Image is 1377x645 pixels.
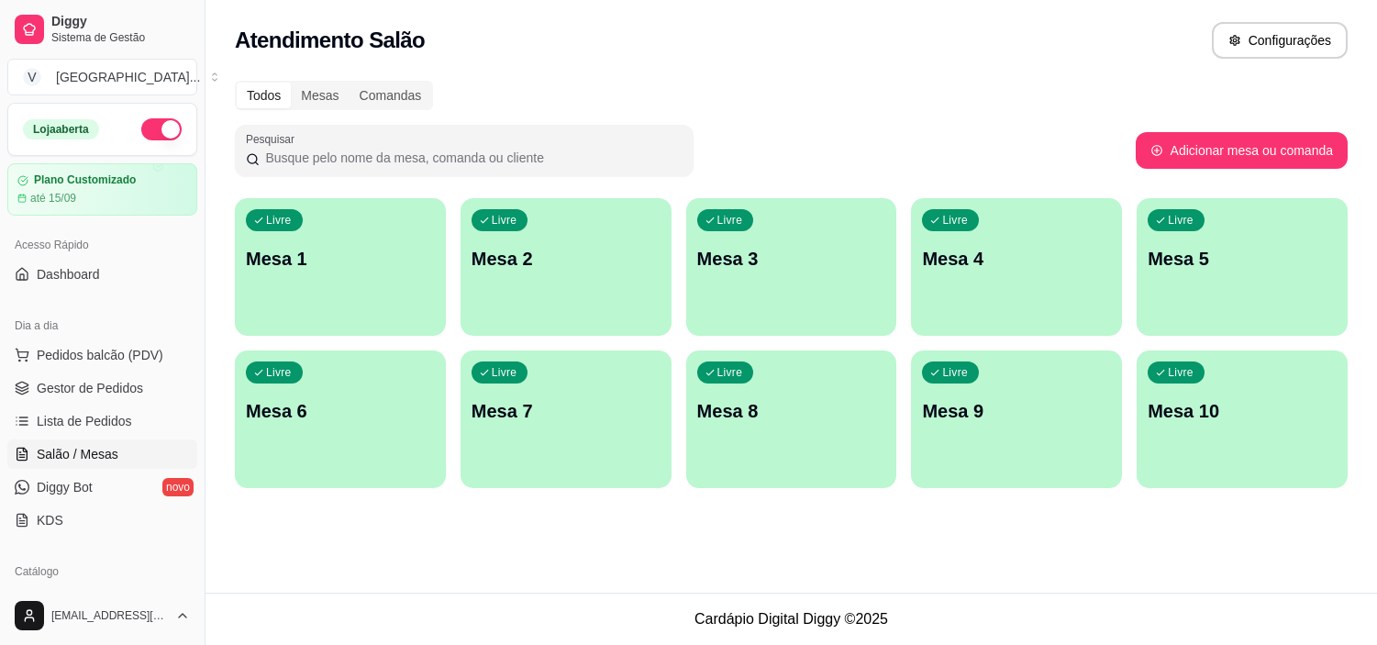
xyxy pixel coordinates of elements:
button: LivreMesa 9 [911,350,1122,488]
footer: Cardápio Digital Diggy © 2025 [205,593,1377,645]
p: Livre [717,213,743,228]
div: Catálogo [7,557,197,586]
div: Mesas [291,83,349,108]
button: [EMAIL_ADDRESS][DOMAIN_NAME] [7,594,197,638]
a: Dashboard [7,260,197,289]
p: Mesa 6 [246,398,435,424]
div: Loja aberta [23,119,99,139]
label: Pesquisar [246,131,301,147]
p: Livre [492,365,517,380]
button: LivreMesa 10 [1137,350,1348,488]
button: LivreMesa 5 [1137,198,1348,336]
button: Adicionar mesa ou comanda [1136,132,1348,169]
span: KDS [37,511,63,529]
p: Mesa 5 [1148,246,1337,272]
a: DiggySistema de Gestão [7,7,197,51]
p: Livre [492,213,517,228]
span: Lista de Pedidos [37,412,132,430]
span: Diggy Bot [37,478,93,496]
a: Salão / Mesas [7,439,197,469]
button: LivreMesa 7 [461,350,672,488]
p: Mesa 3 [697,246,886,272]
button: Alterar Status [141,118,182,140]
button: LivreMesa 1 [235,198,446,336]
span: [EMAIL_ADDRESS][DOMAIN_NAME] [51,608,168,623]
p: Livre [717,365,743,380]
a: Gestor de Pedidos [7,373,197,403]
span: Gestor de Pedidos [37,379,143,397]
span: Salão / Mesas [37,445,118,463]
button: LivreMesa 3 [686,198,897,336]
span: Pedidos balcão (PDV) [37,346,163,364]
button: Select a team [7,59,197,95]
p: Livre [1168,213,1194,228]
p: Mesa 9 [922,398,1111,424]
div: [GEOGRAPHIC_DATA] ... [56,68,200,86]
div: Todos [237,83,291,108]
div: Dia a dia [7,311,197,340]
a: Lista de Pedidos [7,406,197,436]
input: Pesquisar [260,149,683,167]
p: Livre [1168,365,1194,380]
p: Mesa 4 [922,246,1111,272]
p: Mesa 1 [246,246,435,272]
span: Dashboard [37,265,100,284]
button: LivreMesa 2 [461,198,672,336]
p: Mesa 10 [1148,398,1337,424]
span: V [23,68,41,86]
div: Acesso Rápido [7,230,197,260]
article: até 15/09 [30,191,76,206]
span: Sistema de Gestão [51,30,190,45]
p: Livre [942,365,968,380]
a: KDS [7,506,197,535]
button: LivreMesa 8 [686,350,897,488]
button: LivreMesa 4 [911,198,1122,336]
p: Livre [266,365,292,380]
span: Diggy [51,14,190,30]
button: Configurações [1212,22,1348,59]
a: Plano Customizadoaté 15/09 [7,163,197,216]
h2: Atendimento Salão [235,26,425,55]
a: Diggy Botnovo [7,473,197,502]
p: Mesa 2 [472,246,661,272]
p: Livre [266,213,292,228]
article: Plano Customizado [34,173,136,187]
button: Pedidos balcão (PDV) [7,340,197,370]
p: Mesa 8 [697,398,886,424]
button: LivreMesa 6 [235,350,446,488]
p: Mesa 7 [472,398,661,424]
p: Livre [942,213,968,228]
div: Comandas [350,83,432,108]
